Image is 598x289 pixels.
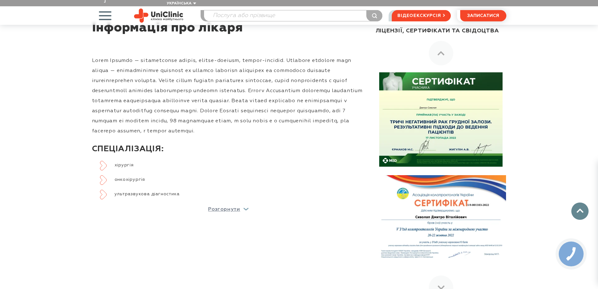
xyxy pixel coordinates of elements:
li: хірургія [100,161,365,170]
div: Ліцензії, сертифікати та свідоцтва [376,21,506,41]
button: записатися [460,10,506,21]
button: Українська [165,1,196,6]
p: Розгорнути [208,207,240,212]
a: відеоекскурсія [392,10,450,21]
span: відеоекскурсія [397,10,441,21]
span: записатися [467,14,499,18]
li: ультразвукова діагностика [100,190,365,198]
div: Інформація про лікаря [92,21,365,45]
p: Lorem Ipsumdo — sitametconse adipis, elitse-doeiusm, tempor-incidid. Utlabore etdolore magn aliqu... [92,56,365,136]
li: онкохірургія [100,175,365,184]
input: Послуга або прізвище [204,10,382,21]
h3: СПЕЦІАЛІЗАЦІЯ: [92,138,365,161]
img: Uniclinic [134,8,183,23]
span: Українська [167,2,191,5]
